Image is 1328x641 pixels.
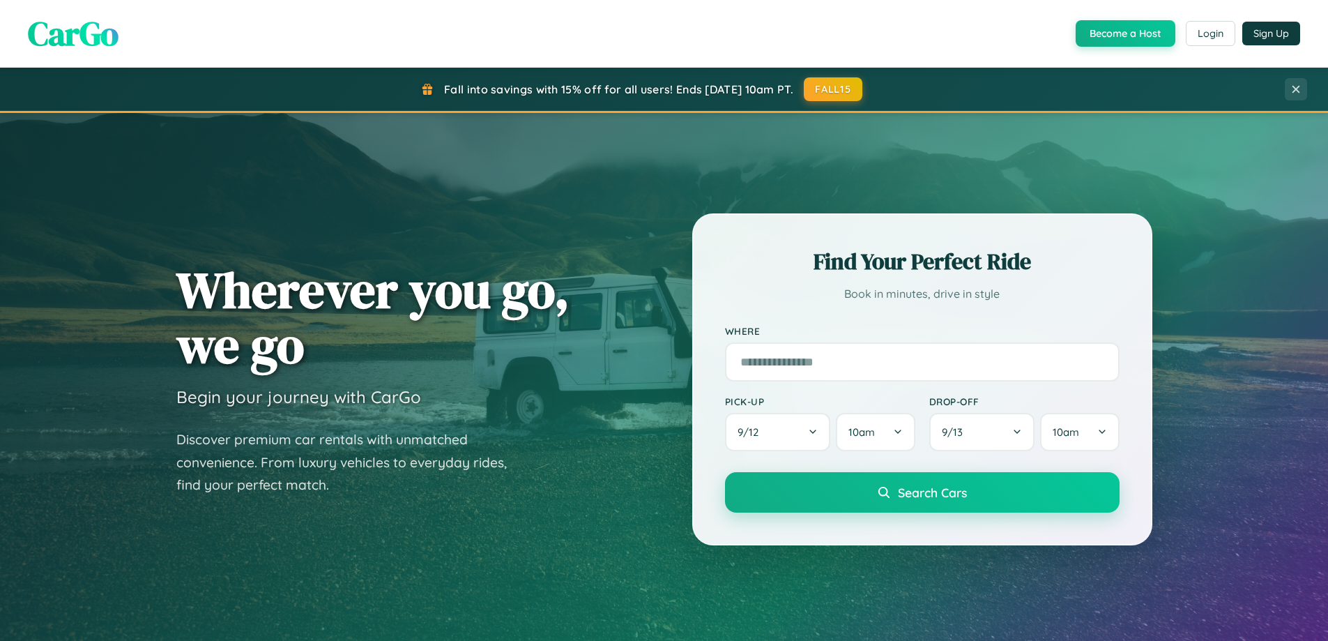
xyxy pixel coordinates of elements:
[1040,413,1119,451] button: 10am
[738,425,765,439] span: 9 / 12
[725,325,1120,337] label: Where
[176,386,421,407] h3: Begin your journey with CarGo
[1186,21,1235,46] button: Login
[725,246,1120,277] h2: Find Your Perfect Ride
[176,262,570,372] h1: Wherever you go, we go
[942,425,970,439] span: 9 / 13
[1242,22,1300,45] button: Sign Up
[725,413,831,451] button: 9/12
[929,395,1120,407] label: Drop-off
[804,77,862,101] button: FALL15
[176,428,525,497] p: Discover premium car rentals with unmatched convenience. From luxury vehicles to everyday rides, ...
[1076,20,1175,47] button: Become a Host
[28,10,119,56] span: CarGo
[725,395,915,407] label: Pick-up
[848,425,875,439] span: 10am
[898,485,967,500] span: Search Cars
[929,413,1035,451] button: 9/13
[836,413,915,451] button: 10am
[1053,425,1079,439] span: 10am
[725,284,1120,304] p: Book in minutes, drive in style
[725,472,1120,513] button: Search Cars
[444,82,793,96] span: Fall into savings with 15% off for all users! Ends [DATE] 10am PT.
